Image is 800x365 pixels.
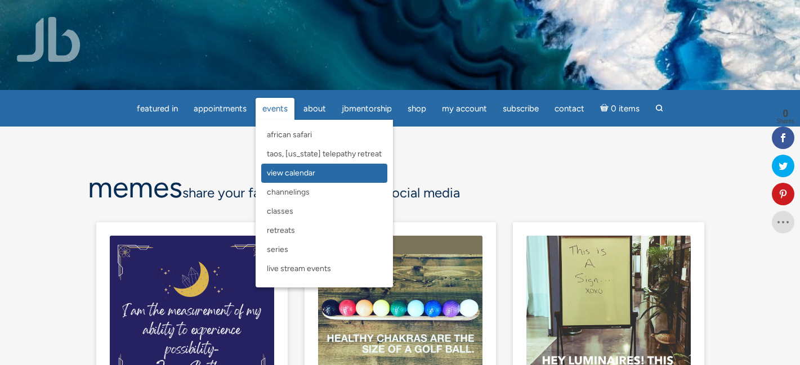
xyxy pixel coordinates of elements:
a: Channelings [261,183,387,202]
a: featured in [130,98,185,120]
span: Shares [776,119,794,124]
span: 0 items [611,105,640,113]
a: Contact [548,98,591,120]
h1: memes [88,172,713,209]
a: Series [261,240,387,259]
span: Classes [267,206,293,216]
a: Taos, [US_STATE] Telepathy Retreat [261,145,387,164]
a: African Safari [261,125,387,145]
a: Classes [261,202,387,221]
span: African Safari [267,130,312,139]
span: featured in [137,103,178,114]
span: JBMentorship [342,103,392,114]
span: Contact [555,103,584,114]
a: Appointments [187,98,253,120]
a: Subscribe [496,98,546,120]
span: Channelings [267,187,310,197]
a: About [297,98,333,120]
span: Retreats [267,226,295,235]
span: About [303,103,326,114]
span: View Calendar [267,168,315,178]
span: Taos, [US_STATE] Telepathy Retreat [267,149,382,159]
i: Cart [600,103,611,114]
a: Retreats [261,221,387,240]
a: JBMentorship [335,98,399,120]
a: Shop [401,98,433,120]
span: Shop [408,103,426,114]
span: Subscribe [503,103,539,114]
span: 0 [776,109,794,119]
img: Jamie Butler. The Everyday Medium [17,17,81,62]
a: My Account [435,98,494,120]
span: Series [267,245,288,254]
a: View Calendar [261,164,387,183]
span: Live Stream Events [267,264,331,273]
a: Live Stream Events [261,259,387,278]
span: Events [262,103,288,114]
span: My Account [442,103,487,114]
span: share your favorite meme to your social media [182,184,460,201]
span: Appointments [194,103,247,114]
a: Cart0 items [593,97,646,120]
a: Events [256,98,294,120]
